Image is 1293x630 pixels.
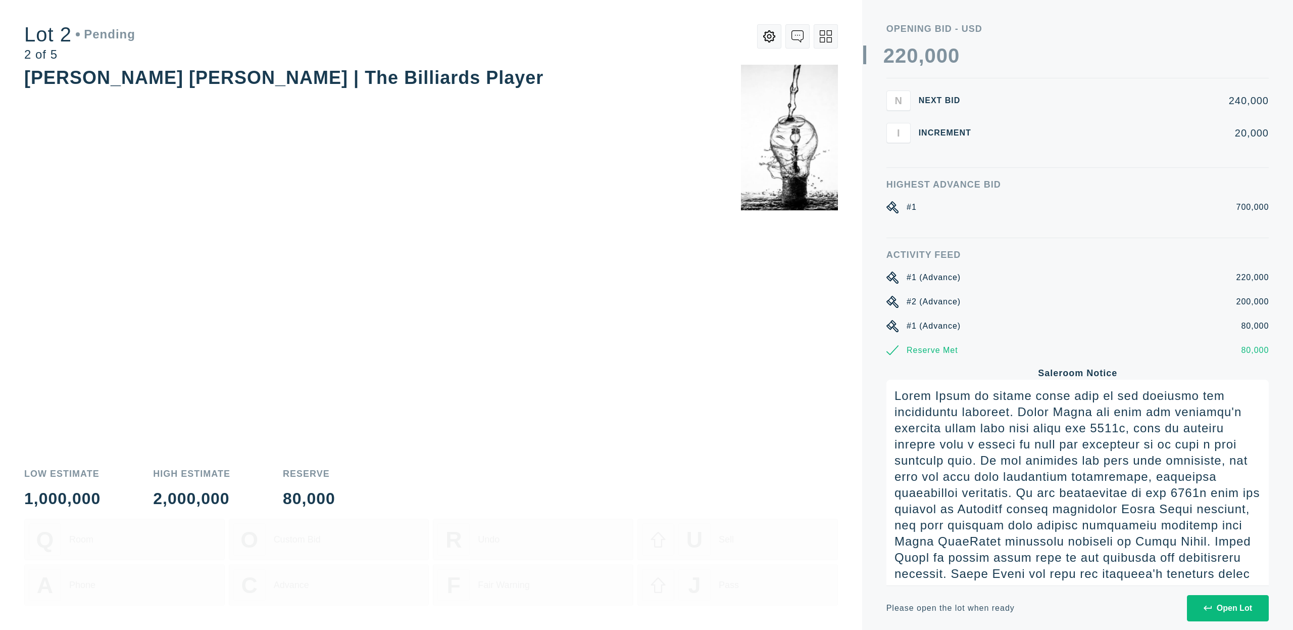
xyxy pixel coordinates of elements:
[1236,296,1269,308] div: 200,000
[925,46,936,66] div: 0
[886,604,1015,612] div: Please open the lot when ready
[948,46,960,66] div: 0
[907,272,961,284] div: #1 (Advance)
[907,344,958,356] div: Reserve Met
[895,46,907,66] div: 2
[987,128,1269,138] div: 20,000
[1236,201,1269,213] div: 700,000
[153,469,230,478] div: High Estimate
[1187,595,1269,621] button: Open Lot
[283,490,335,507] div: 80,000
[24,469,101,478] div: Low Estimate
[883,46,895,66] div: 2
[1241,320,1269,332] div: 80,000
[987,96,1269,106] div: 240,000
[24,49,135,61] div: 2 of 5
[283,469,335,478] div: Reserve
[24,67,543,88] div: [PERSON_NAME] [PERSON_NAME] | The Billiards Player
[907,320,961,332] div: #1 (Advance)
[907,296,961,308] div: #2 (Advance)
[907,201,917,213] div: #1
[153,490,230,507] div: 2,000,000
[1204,604,1252,613] div: Open Lot
[886,369,1269,378] div: Saleroom Notice
[936,46,948,66] div: 0
[919,97,979,105] div: Next Bid
[918,46,924,248] div: ,
[886,91,911,111] button: N
[76,28,135,40] div: Pending
[1236,272,1269,284] div: 220,000
[24,24,135,44] div: Lot 2
[886,24,1269,33] div: Opening bid - USD
[24,490,101,507] div: 1,000,000
[1241,344,1269,356] div: 80,000
[907,46,918,66] div: 0
[919,129,979,137] div: Increment
[897,127,900,139] span: I
[886,180,1269,189] div: Highest Advance Bid
[894,95,902,106] span: N
[886,123,911,143] button: I
[886,250,1269,259] div: Activity Feed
